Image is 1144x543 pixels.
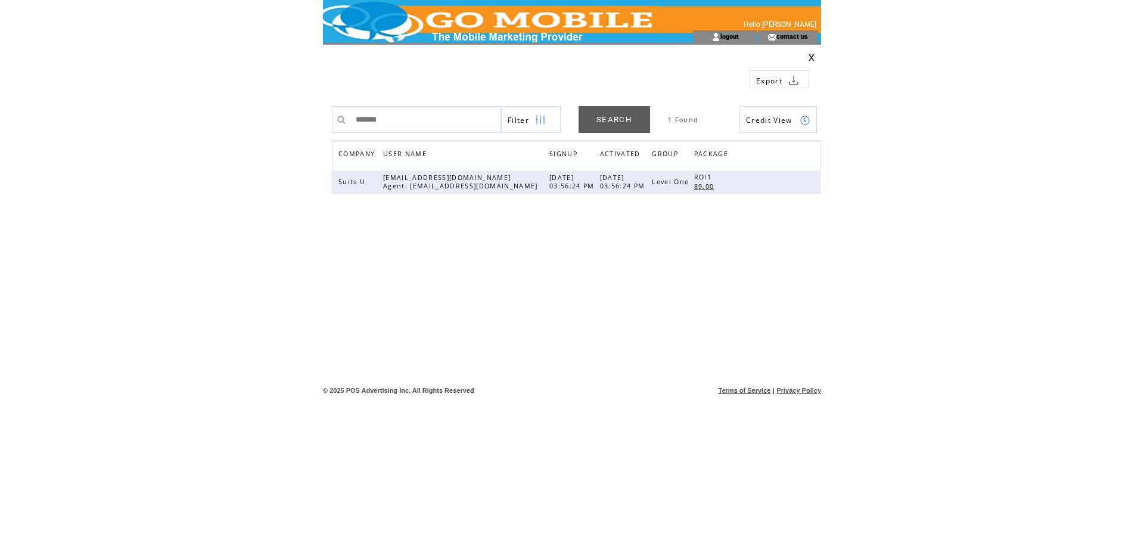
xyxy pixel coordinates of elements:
a: SIGNUP [549,150,580,157]
span: Show Credits View [746,115,792,125]
span: COMPANY [338,147,378,164]
span: [DATE] 03:56:24 PM [600,173,648,190]
span: ROI1 [694,173,714,181]
a: Credit View [739,106,817,133]
span: ACTIVATED [600,147,643,164]
a: contact us [776,32,808,40]
a: SEARCH [579,106,650,133]
span: SIGNUP [549,147,580,164]
a: USER NAME [383,150,430,157]
span: Level One [652,178,692,186]
a: 89.00 [694,181,720,191]
img: credits.png [800,115,810,126]
span: PACKAGE [694,147,731,164]
a: ACTIVATED [600,147,646,164]
a: Filter [501,106,561,133]
span: Show filters [508,115,529,125]
span: 89.00 [694,182,717,191]
img: filters.png [535,107,546,134]
img: account_icon.gif [711,32,720,42]
span: GROUP [652,147,681,164]
span: Suits U [338,178,368,186]
a: COMPANY [338,150,378,157]
a: PACKAGE [694,147,734,164]
span: Hello [PERSON_NAME] [744,20,816,29]
img: contact_us_icon.gif [767,32,776,42]
a: Privacy Policy [776,387,821,394]
span: USER NAME [383,147,430,164]
span: Export to csv file [756,76,782,86]
span: [EMAIL_ADDRESS][DOMAIN_NAME] Agent: [EMAIL_ADDRESS][DOMAIN_NAME] [383,173,541,190]
img: download.png [788,75,799,86]
span: 1 Found [668,116,698,124]
span: © 2025 POS Advertising Inc. All Rights Reserved [323,387,474,394]
a: GROUP [652,147,684,164]
span: [DATE] 03:56:24 PM [549,173,598,190]
a: Terms of Service [719,387,771,394]
span: | [773,387,775,394]
a: logout [720,32,739,40]
a: Export [750,70,809,88]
